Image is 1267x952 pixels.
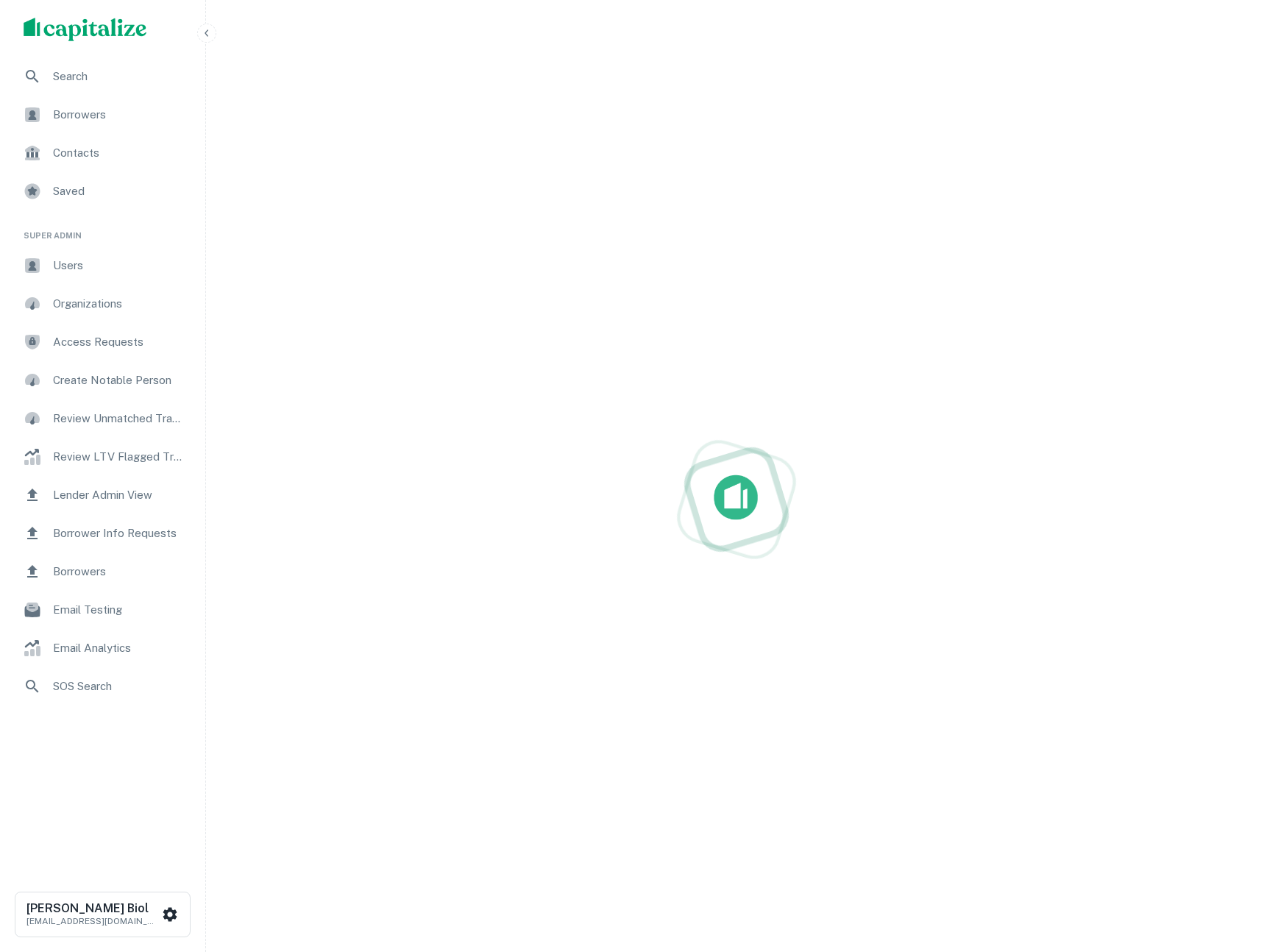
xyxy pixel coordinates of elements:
[53,410,185,427] span: Review Unmatched Transactions
[26,914,159,928] p: [EMAIL_ADDRESS][DOMAIN_NAME]
[53,678,185,695] span: SOS Search
[53,448,185,466] span: Review LTV Flagged Transactions
[53,601,185,619] span: Email Testing
[53,182,185,200] span: Saved
[12,477,194,513] a: Lender Admin View
[12,630,194,666] a: Email Analytics
[53,106,185,124] span: Borrowers
[12,248,194,283] a: Users
[12,135,194,171] a: Contacts
[53,486,185,504] span: Lender Admin View
[15,892,191,937] button: [PERSON_NAME] Biol[EMAIL_ADDRESS][DOMAIN_NAME]
[12,669,194,704] a: SOS Search
[24,18,147,41] img: capitalize-logo.png
[12,212,194,248] li: Super Admin
[53,333,185,351] span: Access Requests
[12,363,194,398] a: Create Notable Person
[12,174,194,209] a: Saved
[12,59,194,94] a: Search
[26,903,159,914] h6: [PERSON_NAME] Biol
[53,257,185,274] span: Users
[12,286,194,322] a: Organizations
[12,516,194,551] a: Borrower Info Requests
[12,439,194,475] a: Review LTV Flagged Transactions
[53,563,185,580] span: Borrowers
[53,68,185,85] span: Search
[12,97,194,132] a: Borrowers
[12,592,194,628] a: Email Testing
[53,144,185,162] span: Contacts
[53,372,185,389] span: Create Notable Person
[53,639,185,657] span: Email Analytics
[12,324,194,360] a: Access Requests
[12,554,194,589] a: Borrowers
[53,295,185,313] span: Organizations
[12,401,194,436] a: Review Unmatched Transactions
[53,525,185,542] span: Borrower Info Requests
